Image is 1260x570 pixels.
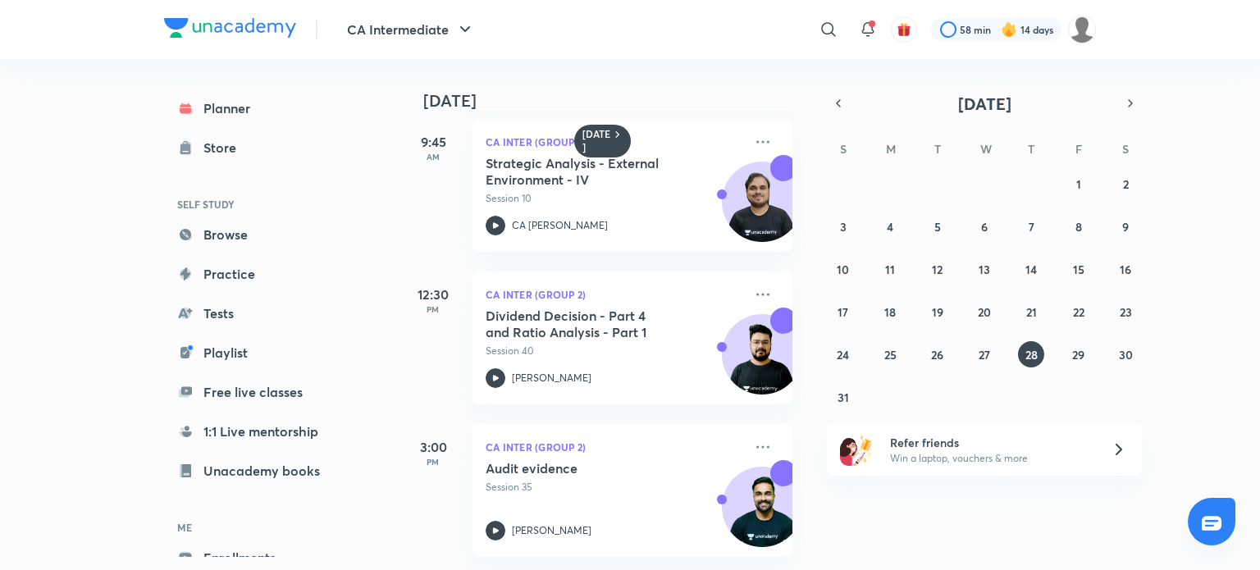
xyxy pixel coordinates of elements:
p: CA Inter (Group 2) [486,437,743,457]
img: Avatar [723,171,801,249]
button: August 5, 2025 [924,213,951,239]
button: August 28, 2025 [1018,341,1044,367]
button: August 8, 2025 [1066,213,1092,239]
button: avatar [891,16,917,43]
abbr: Tuesday [934,141,941,157]
h5: 12:30 [400,285,466,304]
abbr: Friday [1075,141,1082,157]
span: [DATE] [958,93,1011,115]
a: Planner [164,92,354,125]
abbr: August 12, 2025 [932,262,943,277]
abbr: August 23, 2025 [1120,304,1132,320]
abbr: August 14, 2025 [1025,262,1037,277]
p: PM [400,304,466,314]
abbr: August 4, 2025 [887,219,893,235]
h5: Audit evidence [486,460,690,477]
abbr: August 24, 2025 [837,347,849,363]
button: August 26, 2025 [924,341,951,367]
img: avatar [897,22,911,37]
p: Session 35 [486,480,743,495]
a: Browse [164,218,354,251]
img: Avatar [723,323,801,402]
button: August 14, 2025 [1018,256,1044,282]
a: Company Logo [164,18,296,42]
button: CA Intermediate [337,13,485,46]
img: referral [840,433,873,466]
abbr: Wednesday [980,141,992,157]
button: August 1, 2025 [1066,171,1092,197]
abbr: August 17, 2025 [838,304,848,320]
abbr: August 9, 2025 [1122,219,1129,235]
abbr: August 22, 2025 [1073,304,1084,320]
button: August 27, 2025 [971,341,997,367]
h5: Strategic Analysis - External Environment - IV [486,155,690,188]
abbr: August 1, 2025 [1076,176,1081,192]
button: August 4, 2025 [877,213,903,239]
img: Company Logo [164,18,296,38]
p: CA [PERSON_NAME] [512,218,608,233]
h6: ME [164,513,354,541]
div: Store [203,138,246,157]
button: August 17, 2025 [830,299,856,325]
a: Tests [164,297,354,330]
button: August 12, 2025 [924,256,951,282]
button: August 6, 2025 [971,213,997,239]
button: August 15, 2025 [1066,256,1092,282]
abbr: August 2, 2025 [1123,176,1129,192]
img: Avatar [723,476,801,554]
button: August 10, 2025 [830,256,856,282]
button: August 19, 2025 [924,299,951,325]
abbr: August 10, 2025 [837,262,849,277]
abbr: Saturday [1122,141,1129,157]
abbr: August 30, 2025 [1119,347,1133,363]
a: Free live classes [164,376,354,408]
h5: Dividend Decision - Part 4 and Ratio Analysis - Part 1 [486,308,690,340]
abbr: Monday [886,141,896,157]
button: August 29, 2025 [1066,341,1092,367]
a: Unacademy books [164,454,354,487]
abbr: August 31, 2025 [838,390,849,405]
h4: [DATE] [423,91,809,111]
button: August 3, 2025 [830,213,856,239]
button: August 24, 2025 [830,341,856,367]
p: PM [400,457,466,467]
img: streak [1001,21,1017,38]
abbr: August 5, 2025 [934,219,941,235]
p: AM [400,152,466,162]
abbr: August 3, 2025 [840,219,847,235]
abbr: August 25, 2025 [884,347,897,363]
p: Win a laptop, vouchers & more [890,451,1092,466]
abbr: August 19, 2025 [932,304,943,320]
button: [DATE] [850,92,1119,115]
abbr: August 29, 2025 [1072,347,1084,363]
abbr: August 26, 2025 [931,347,943,363]
p: [PERSON_NAME] [512,371,591,385]
button: August 25, 2025 [877,341,903,367]
a: Playlist [164,336,354,369]
img: dhanak [1068,16,1096,43]
a: 1:1 Live mentorship [164,415,354,448]
abbr: August 20, 2025 [978,304,991,320]
button: August 9, 2025 [1112,213,1139,239]
button: August 16, 2025 [1112,256,1139,282]
abbr: August 6, 2025 [981,219,988,235]
abbr: Thursday [1028,141,1034,157]
abbr: August 13, 2025 [979,262,990,277]
abbr: Sunday [840,141,847,157]
a: Practice [164,258,354,290]
h6: SELF STUDY [164,190,354,218]
button: August 31, 2025 [830,384,856,410]
p: CA Inter (Group 2) [486,132,743,152]
abbr: August 28, 2025 [1025,347,1038,363]
button: August 20, 2025 [971,299,997,325]
h6: [DATE] [582,128,611,154]
button: August 21, 2025 [1018,299,1044,325]
button: August 11, 2025 [877,256,903,282]
button: August 13, 2025 [971,256,997,282]
button: August 7, 2025 [1018,213,1044,239]
abbr: August 21, 2025 [1026,304,1037,320]
a: Store [164,131,354,164]
abbr: August 8, 2025 [1075,219,1082,235]
button: August 23, 2025 [1112,299,1139,325]
abbr: August 15, 2025 [1073,262,1084,277]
